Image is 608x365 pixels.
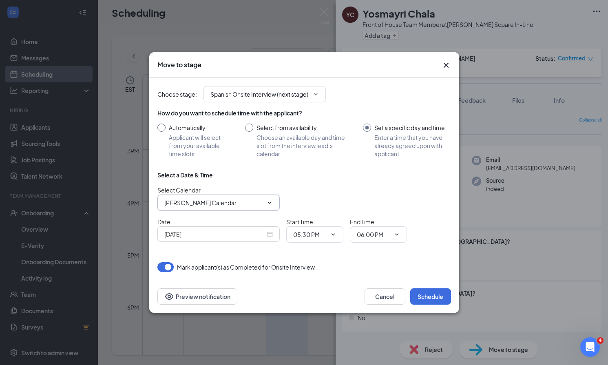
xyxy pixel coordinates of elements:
div: How do you want to schedule time with the applicant? [157,109,451,117]
input: Oct 15, 2025 [164,230,265,239]
span: Choose stage : [157,90,197,99]
span: Date [157,218,170,226]
div: Select a Date & Time [157,171,213,179]
input: End time [357,230,390,239]
input: Start time [293,230,327,239]
svg: ChevronDown [330,231,336,238]
iframe: Intercom live chat [580,337,600,357]
span: Select Calendar [157,186,201,194]
svg: ChevronDown [312,91,319,97]
span: 4 [597,337,604,344]
button: Cancel [365,288,405,305]
span: End Time [350,218,374,226]
svg: Eye [164,292,174,301]
span: Start Time [286,218,313,226]
button: Preview notificationEye [157,288,237,305]
svg: Cross [441,60,451,70]
h3: Move to stage [157,60,201,69]
span: Mark applicant(s) as Completed for Onsite Interview [177,262,315,272]
button: Schedule [410,288,451,305]
svg: ChevronDown [266,199,273,206]
button: Close [441,60,451,70]
svg: ChevronDown [394,231,400,238]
